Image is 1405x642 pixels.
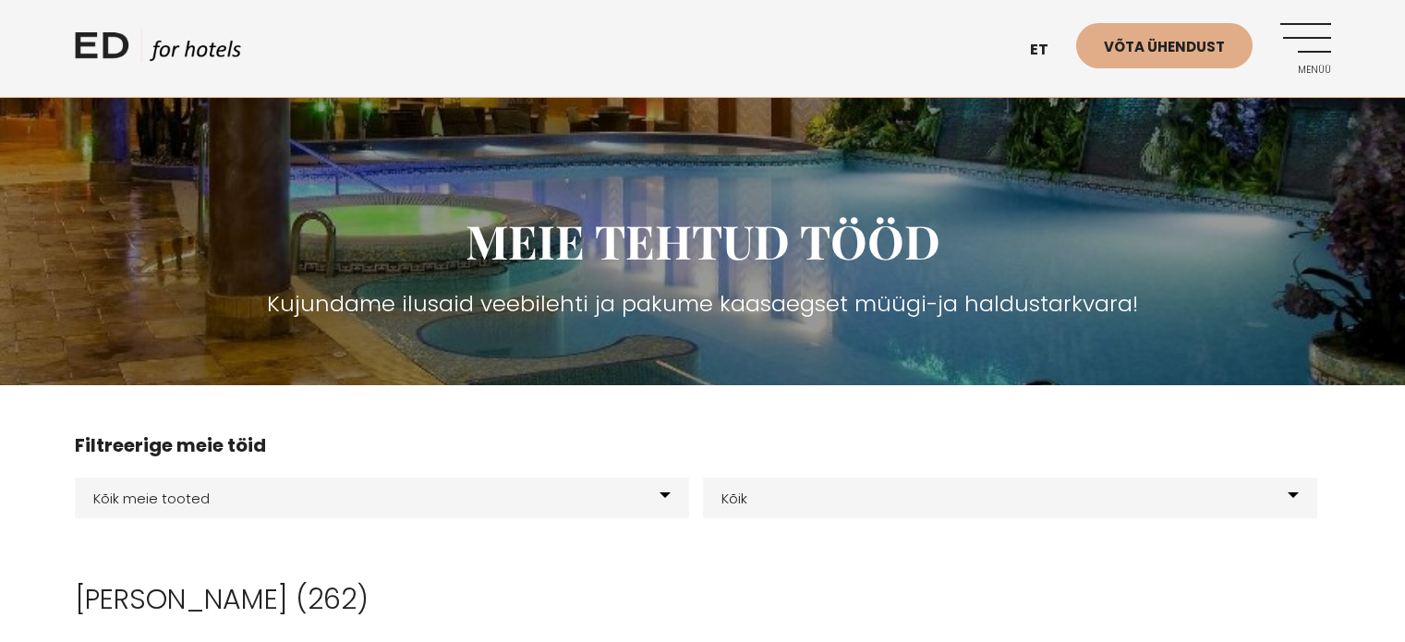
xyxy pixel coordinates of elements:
[75,287,1331,321] h3: Kujundame ilusaid veebilehti ja pakume kaasaegset müügi-ja haldustarkvara!
[75,431,1331,459] h4: Filtreerige meie töid
[75,28,241,74] a: ED HOTELS
[1076,23,1253,68] a: Võta ühendust
[75,583,1331,616] h2: [PERSON_NAME] (262)
[1021,28,1076,73] a: et
[1280,65,1331,76] span: Menüü
[1280,23,1331,74] a: Menüü
[466,210,940,272] span: MEIE TEHTUD TÖÖD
